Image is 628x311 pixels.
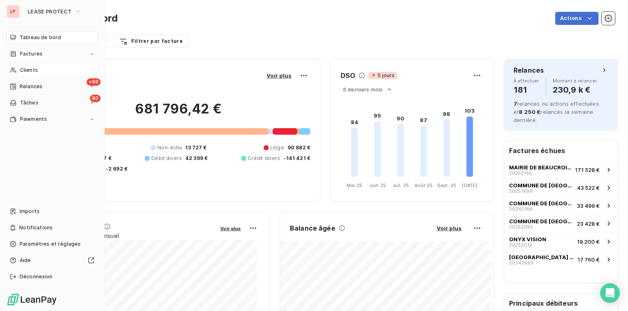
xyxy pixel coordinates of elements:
span: Paramètres et réglages [20,240,81,248]
span: 80 [90,95,101,102]
span: ONYX VISION [509,236,546,242]
tspan: [DATE] [462,182,477,188]
span: LEASE PROTECT [28,8,72,15]
span: 42 399 € [185,155,208,162]
h2: 681 796,42 € [46,101,310,125]
button: COMMUNE DE [GEOGRAPHIC_DATA]2025199943 522 € [504,178,618,196]
span: Tâches [20,99,38,107]
button: Voir plus [434,224,464,232]
span: Paiements [20,116,47,123]
h4: 181 [514,83,539,96]
span: -2 692 € [106,165,128,173]
span: 20251999 [509,189,533,193]
h6: Balance âgée [290,223,335,233]
span: Aide [20,257,31,264]
h6: Relances [514,65,544,75]
span: 23 428 € [577,220,600,227]
span: relances ou actions effectuées et relancés la semaine dernière. [514,100,599,123]
tspan: Août 25 [415,182,433,188]
span: +99 [87,78,101,86]
span: COMMUNE DE [GEOGRAPHIC_DATA] [509,218,574,224]
h4: 230,9 k € [553,83,597,96]
h6: DSO [341,71,355,80]
span: À effectuer [514,78,539,83]
span: 5 jours [368,72,397,79]
span: MAIRIE DE BEAUCROISSANT [509,164,572,171]
span: Relances [20,83,43,90]
tspan: Juil. 25 [392,182,409,188]
tspan: Juin 25 [369,182,386,188]
div: LP [7,5,20,18]
span: Voir plus [437,225,462,231]
span: 17 760 € [577,256,600,263]
span: 43 522 € [577,184,600,191]
span: 90 882 € [287,144,310,151]
span: Imports [20,208,40,215]
span: 8 250 € [519,109,541,115]
span: 20252013 [509,242,532,247]
button: Actions [555,12,599,25]
span: 20242683 [509,260,534,265]
span: 20242188 [509,207,533,211]
span: Factures [20,50,43,58]
span: -141 421 € [284,155,311,162]
button: ONYX VISION2025201319 200 € [504,232,618,250]
span: 171 528 € [575,167,600,173]
span: Montant à relancer [553,78,597,83]
img: Logo LeanPay [7,293,57,306]
span: Voir plus [220,226,241,231]
span: Tableau de bord [20,34,61,41]
span: Crédit divers [248,155,280,162]
span: 33 499 € [577,202,600,209]
h6: Factures échues [504,141,618,160]
span: 6 derniers mois [343,86,383,93]
span: [GEOGRAPHIC_DATA] FREMOY [509,254,574,260]
span: Notifications [19,224,53,231]
button: COMMUNE DE [GEOGRAPHIC_DATA]2024218833 499 € [504,196,618,214]
span: Voir plus [267,72,292,79]
tspan: Mai 25 [347,182,362,188]
span: 20252165 [509,171,532,175]
button: Voir plus [264,72,294,79]
button: MAIRIE DE BEAUCROISSANT20252165171 528 € [504,160,618,178]
button: COMMUNE DE [GEOGRAPHIC_DATA]2025208523 428 € [504,214,618,232]
button: Voir plus [218,224,243,232]
button: [GEOGRAPHIC_DATA] FREMOY2024268317 760 € [504,250,618,268]
span: 19 200 € [577,238,600,245]
span: Non-échu [157,144,182,151]
span: Chiffre d'affaires mensuel [46,231,215,240]
span: 7 [514,100,517,107]
button: Filtrer par facture [114,35,188,48]
span: COMMUNE DE [GEOGRAPHIC_DATA] [509,200,574,207]
span: 13 727 € [185,144,206,151]
div: Open Intercom Messenger [600,283,620,303]
span: 20252085 [509,224,533,229]
tspan: Sept. 25 [437,182,456,188]
span: Litige [270,144,284,151]
span: Clients [20,67,38,74]
span: Déconnexion [20,273,53,280]
span: Débit divers [151,155,182,162]
a: Aide [7,254,98,267]
span: COMMUNE DE [GEOGRAPHIC_DATA] [509,182,574,189]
